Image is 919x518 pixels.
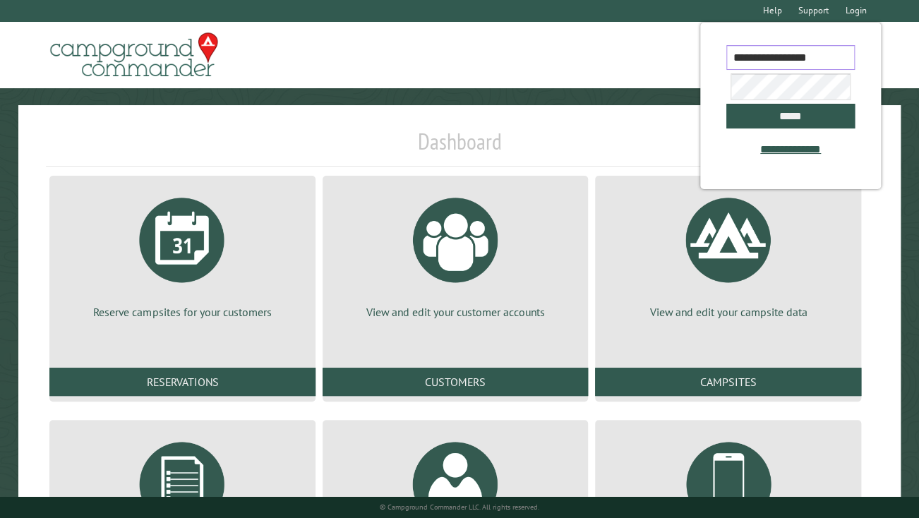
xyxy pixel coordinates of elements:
a: Campsites [595,368,861,396]
a: Reservations [49,368,316,396]
p: Reserve campsites for your customers [66,304,299,320]
small: © Campground Commander LLC. All rights reserved. [380,502,539,512]
h1: Dashboard [46,128,873,167]
p: View and edit your customer accounts [340,304,572,320]
a: Reserve campsites for your customers [66,187,299,320]
a: Customers [323,368,589,396]
img: Campground Commander [46,28,222,83]
a: View and edit your customer accounts [340,187,572,320]
p: View and edit your campsite data [612,304,844,320]
a: View and edit your campsite data [612,187,844,320]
